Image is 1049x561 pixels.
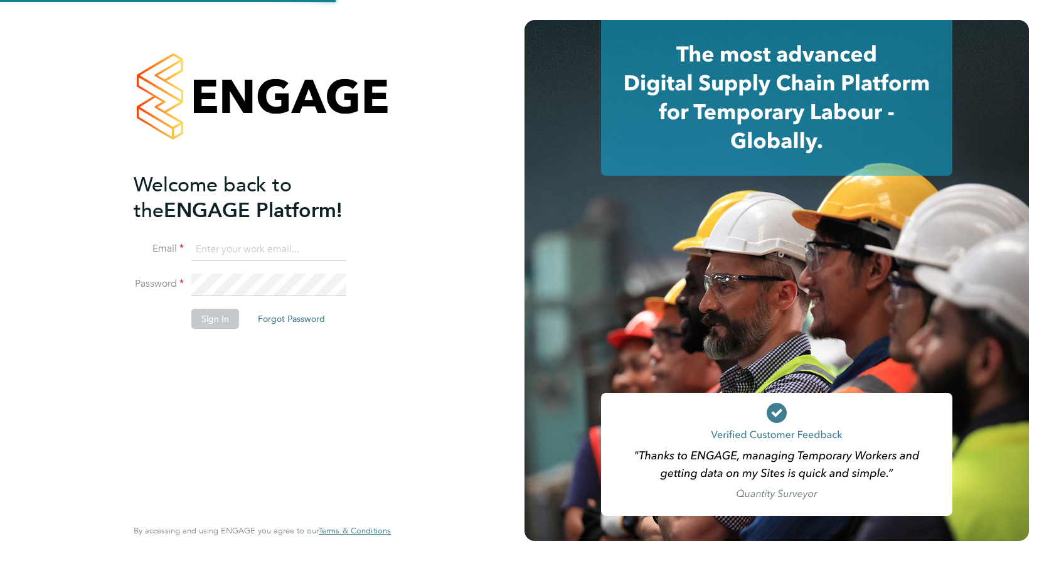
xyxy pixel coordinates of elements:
label: Email [134,242,184,255]
button: Forgot Password [248,309,335,329]
span: Terms & Conditions [319,525,391,536]
button: Sign In [191,309,239,329]
a: Terms & Conditions [319,526,391,536]
span: By accessing and using ENGAGE you agree to our [134,525,391,536]
input: Enter your work email... [191,238,346,261]
h2: ENGAGE Platform! [134,172,378,223]
span: Welcome back to the [134,173,292,223]
label: Password [134,277,184,291]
